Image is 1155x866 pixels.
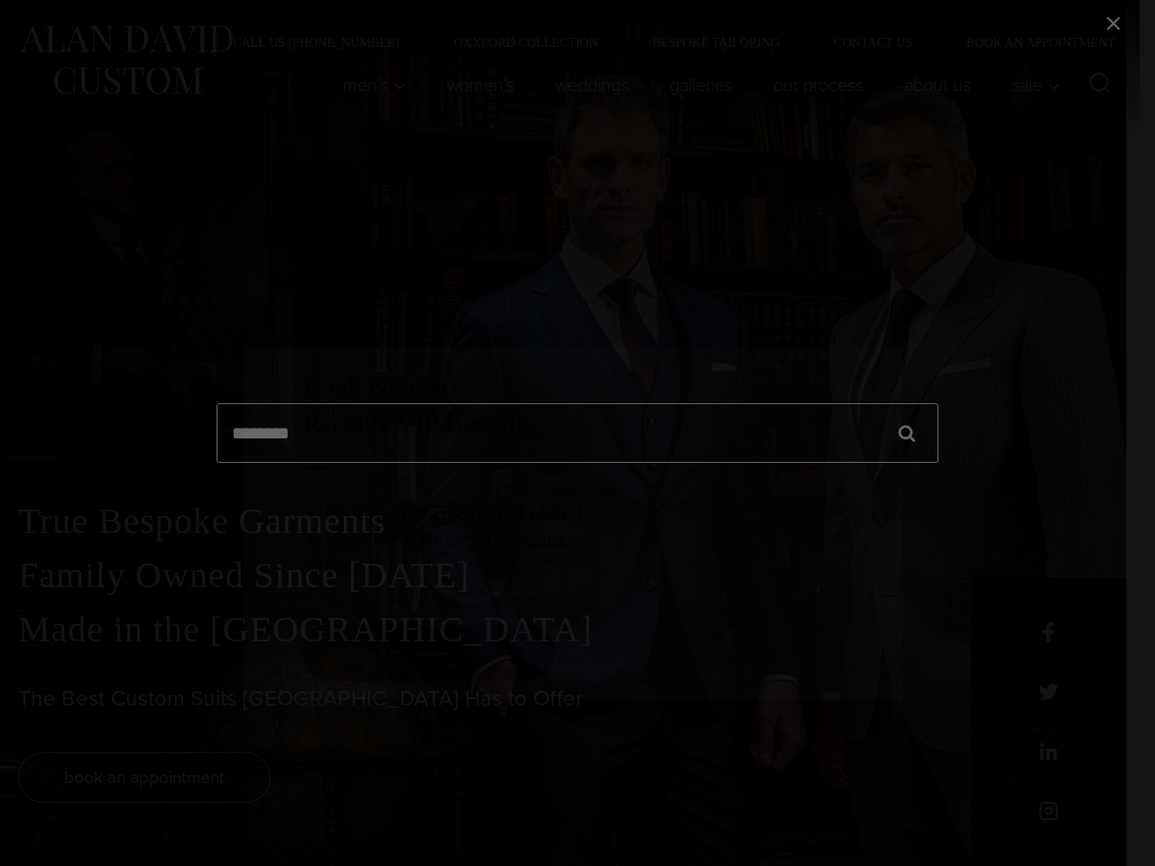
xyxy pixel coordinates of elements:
h3: Family Owned Since [DATE] [324,501,844,527]
a: visual consultation [591,624,844,681]
h3: Free Lifetime Alterations [324,553,844,579]
button: Close [891,155,914,179]
h3: First Time Buyers Discount [324,527,844,553]
h2: Book Now & Receive VIP Benefits [302,370,844,439]
a: book an appointment [302,624,555,681]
